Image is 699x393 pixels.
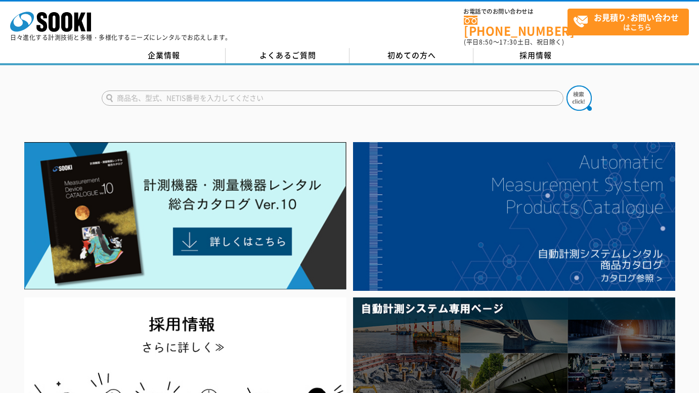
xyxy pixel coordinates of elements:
[102,91,563,106] input: 商品名、型式、NETIS番号を入力してください
[24,142,346,290] img: Catalog Ver10
[573,9,688,34] span: はこちら
[473,48,597,63] a: 採用情報
[226,48,349,63] a: よくあるご質問
[594,11,679,23] strong: お見積り･お問い合わせ
[499,37,517,47] span: 17:30
[10,34,232,40] p: 日々進化する計測技術と多種・多様化するニーズにレンタルでお応えします。
[464,37,564,47] span: (平日 ～ 土日、祝日除く)
[566,85,592,111] img: btn_search.png
[464,9,567,15] span: お電話でのお問い合わせは
[353,142,675,291] img: 自動計測システムカタログ
[479,37,493,47] span: 8:50
[102,48,226,63] a: 企業情報
[387,50,436,61] span: 初めての方へ
[464,16,567,36] a: [PHONE_NUMBER]
[349,48,473,63] a: 初めての方へ
[567,9,689,35] a: お見積り･お問い合わせはこちら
